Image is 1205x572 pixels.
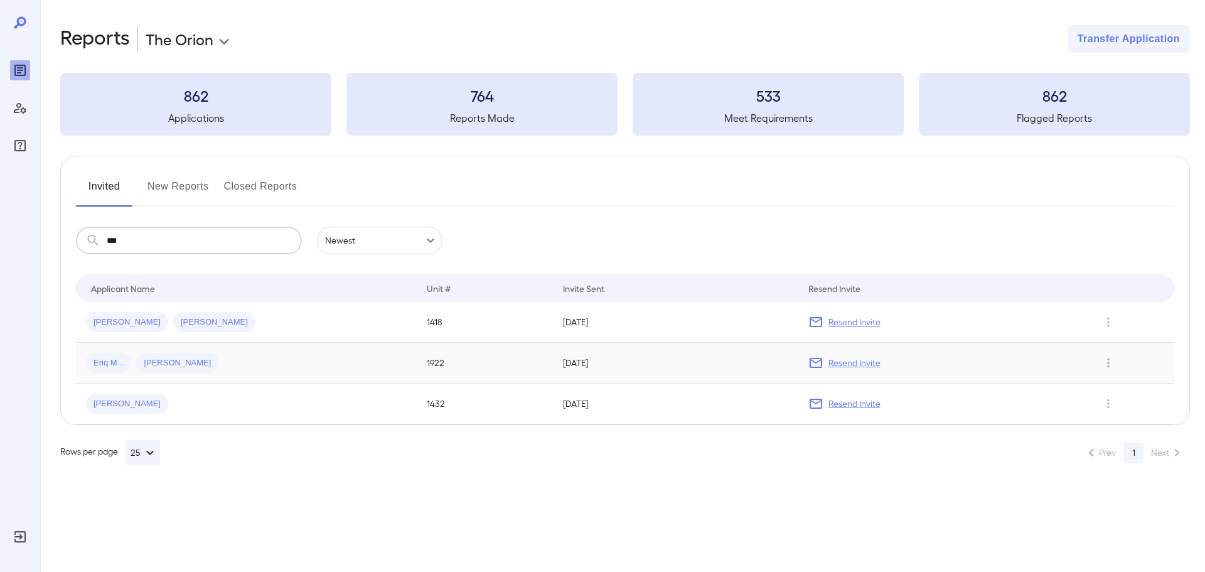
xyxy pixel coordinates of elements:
[10,60,30,80] div: Reports
[10,136,30,156] div: FAQ
[808,281,860,296] div: Resend Invite
[417,384,553,424] td: 1432
[919,85,1190,105] h3: 862
[1123,443,1143,463] button: page 1
[173,316,255,328] span: [PERSON_NAME]
[147,176,209,207] button: New Reports
[346,111,618,126] h5: Reports Made
[563,281,604,296] div: Invite Sent
[317,227,442,254] div: Newest
[86,316,168,328] span: [PERSON_NAME]
[1068,25,1190,53] button: Transfer Application
[60,73,1190,136] summary: 862Applications764Reports Made533Meet Requirements862Flagged Reports
[427,281,451,296] div: Unit #
[126,440,160,465] button: 25
[60,25,130,53] h2: Reports
[91,281,155,296] div: Applicant Name
[1098,394,1118,414] button: Row Actions
[1098,353,1118,373] button: Row Actions
[828,316,881,328] p: Resend Invite
[10,98,30,118] div: Manage Users
[633,111,904,126] h5: Meet Requirements
[146,29,213,49] p: The Orion
[76,176,132,207] button: Invited
[919,111,1190,126] h5: Flagged Reports
[1078,443,1190,463] nav: pagination navigation
[828,357,881,369] p: Resend Invite
[1098,312,1118,332] button: Row Actions
[553,302,798,343] td: [DATE]
[346,85,618,105] h3: 764
[224,176,297,207] button: Closed Reports
[553,343,798,384] td: [DATE]
[86,398,168,410] span: [PERSON_NAME]
[136,357,218,369] span: [PERSON_NAME]
[828,397,881,410] p: Resend Invite
[86,357,131,369] span: Eriq M...
[60,85,331,105] h3: 862
[60,111,331,126] h5: Applications
[553,384,798,424] td: [DATE]
[60,440,160,465] div: Rows per page
[417,343,553,384] td: 1922
[10,527,30,547] div: Log Out
[417,302,553,343] td: 1418
[633,85,904,105] h3: 533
